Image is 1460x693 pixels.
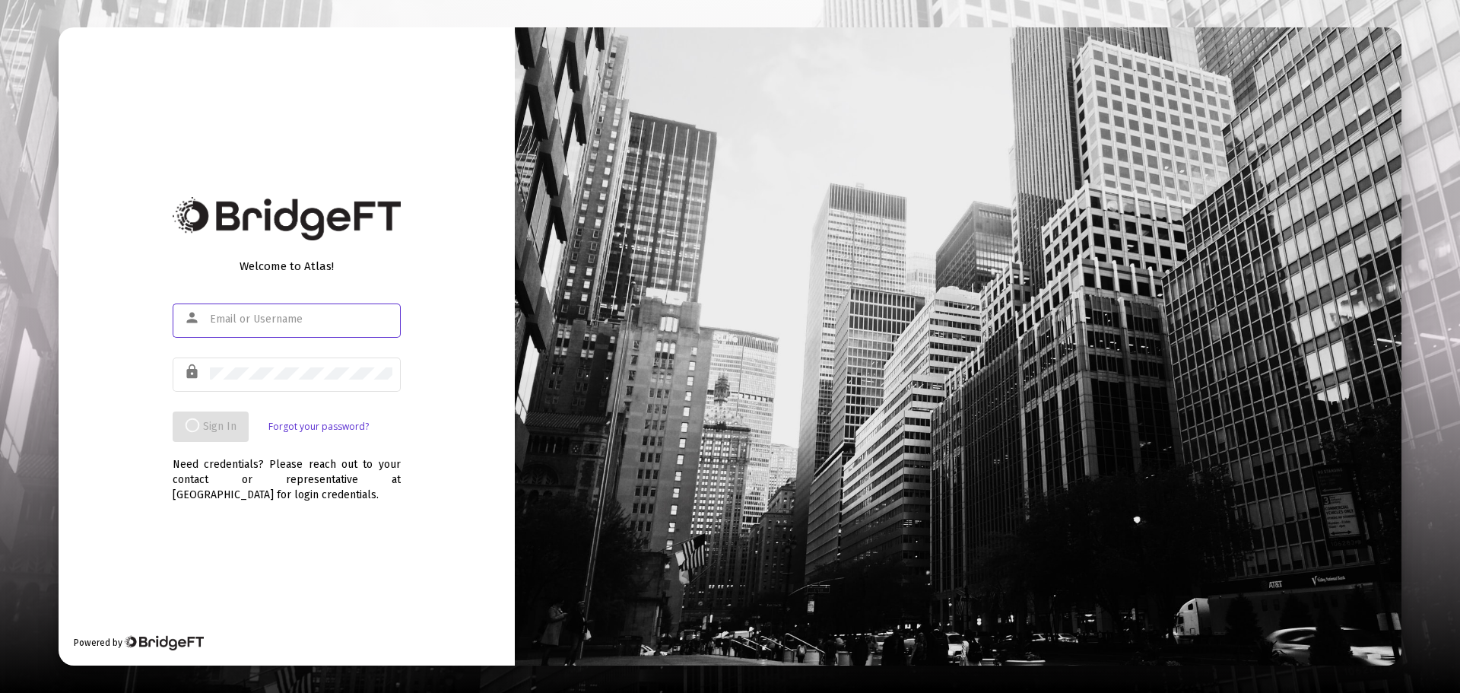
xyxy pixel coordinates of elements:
img: Bridge Financial Technology Logo [173,197,401,240]
mat-icon: lock [184,363,202,381]
div: Welcome to Atlas! [173,259,401,274]
button: Sign In [173,412,249,442]
div: Powered by [74,635,204,650]
div: Need credentials? Please reach out to your contact or representative at [GEOGRAPHIC_DATA] for log... [173,442,401,503]
span: Sign In [185,420,236,433]
img: Bridge Financial Technology Logo [124,635,204,650]
input: Email or Username [210,313,392,326]
mat-icon: person [184,309,202,327]
a: Forgot your password? [268,419,369,434]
